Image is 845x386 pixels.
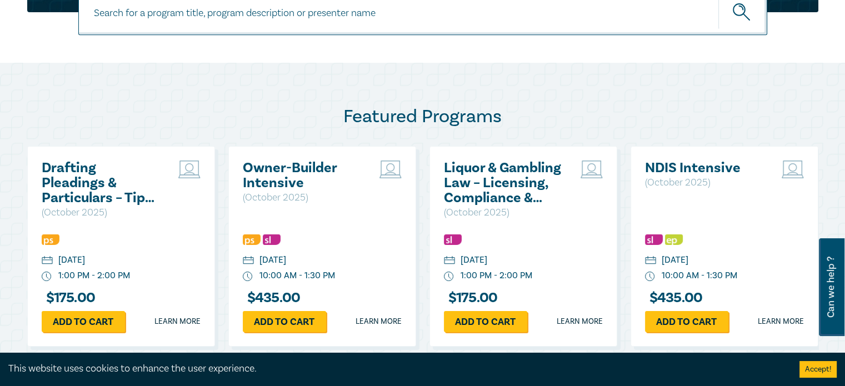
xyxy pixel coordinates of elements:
[42,234,59,245] img: Professional Skills
[58,269,130,282] div: 1:00 PM - 2:00 PM
[444,234,462,245] img: Substantive Law
[645,272,655,282] img: watch
[243,191,362,205] p: ( October 2025 )
[461,254,487,267] div: [DATE]
[58,254,85,267] div: [DATE]
[42,205,161,220] p: ( October 2025 )
[665,234,683,245] img: Ethics & Professional Responsibility
[662,254,688,267] div: [DATE]
[581,161,603,178] img: Live Stream
[243,290,301,305] h3: $ 435.00
[444,311,527,332] a: Add to cart
[243,272,253,282] img: watch
[356,316,402,327] a: Learn more
[243,234,261,245] img: Professional Skills
[42,290,96,305] h3: $ 175.00
[42,256,53,266] img: calendar
[444,205,563,220] p: ( October 2025 )
[444,290,498,305] h3: $ 175.00
[27,106,818,128] h2: Featured Programs
[379,161,402,178] img: Live Stream
[42,161,161,205] a: Drafting Pleadings & Particulars – Tips & Traps
[444,161,563,205] a: Liquor & Gambling Law – Licensing, Compliance & Regulations
[826,245,836,329] span: Can we help ?
[782,161,804,178] img: Live Stream
[243,256,254,266] img: calendar
[42,272,52,282] img: watch
[645,256,656,266] img: calendar
[243,311,326,332] a: Add to cart
[799,361,837,378] button: Accept cookies
[259,269,335,282] div: 10:00 AM - 1:30 PM
[8,362,783,376] div: This website uses cookies to enhance the user experience.
[259,254,286,267] div: [DATE]
[645,311,728,332] a: Add to cart
[444,272,454,282] img: watch
[263,234,281,245] img: Substantive Law
[243,161,362,191] a: Owner-Builder Intensive
[758,316,804,327] a: Learn more
[42,311,125,332] a: Add to cart
[178,161,201,178] img: Live Stream
[557,316,603,327] a: Learn more
[645,234,663,245] img: Substantive Law
[662,269,737,282] div: 10:00 AM - 1:30 PM
[645,176,764,190] p: ( October 2025 )
[645,290,703,305] h3: $ 435.00
[461,269,532,282] div: 1:00 PM - 2:00 PM
[645,161,764,176] a: NDIS Intensive
[444,256,455,266] img: calendar
[154,316,201,327] a: Learn more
